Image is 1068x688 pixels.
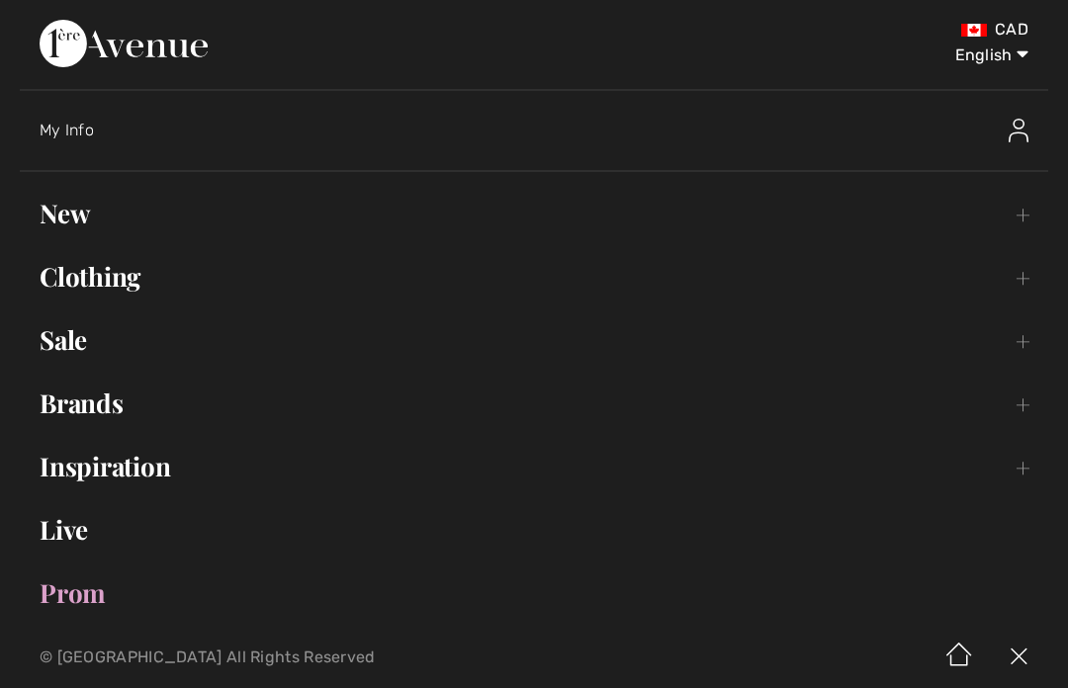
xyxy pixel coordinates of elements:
[20,192,1048,235] a: New
[40,20,208,67] img: 1ère Avenue
[40,650,628,664] p: © [GEOGRAPHIC_DATA] All Rights Reserved
[930,627,989,688] img: Home
[40,121,94,139] span: My Info
[40,99,1048,162] a: My InfoMy Info
[20,445,1048,488] a: Inspiration
[20,382,1048,425] a: Brands
[20,318,1048,362] a: Sale
[628,20,1028,40] div: CAD
[989,627,1048,688] img: X
[20,571,1048,615] a: Prom
[20,508,1048,552] a: Live
[1009,119,1028,142] img: My Info
[20,255,1048,299] a: Clothing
